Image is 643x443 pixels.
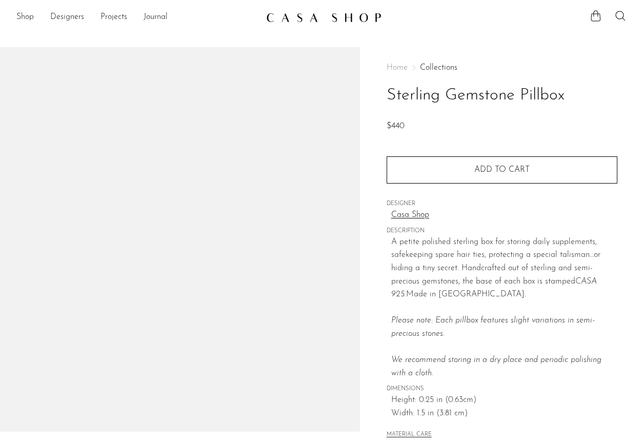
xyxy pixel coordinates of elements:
[144,11,168,24] a: Journal
[474,166,530,174] span: Add to cart
[387,431,432,439] button: MATERIAL CARE
[16,11,34,24] a: Shop
[387,64,617,72] nav: Breadcrumbs
[387,122,405,130] span: $440
[391,316,601,377] em: Please note: Each pillbox features slight variations in semi-precious stones.
[391,236,617,380] p: A petite polished sterling box for storing daily supplements, safekeeping spare hair ties, protec...
[16,9,258,26] nav: Desktop navigation
[391,209,617,222] a: Casa Shop
[387,83,617,109] h1: Sterling Gemstone Pillbox
[391,407,617,420] span: Width: 1.5 in (3.81 cm)
[387,64,408,72] span: Home
[387,227,617,236] span: DESCRIPTION
[387,156,617,183] button: Add to cart
[391,394,617,407] span: Height: 0.25 in (0.63cm)
[101,11,127,24] a: Projects
[387,385,617,394] span: DIMENSIONS
[387,199,617,209] span: DESIGNER
[420,64,457,72] a: Collections
[50,11,84,24] a: Designers
[16,9,258,26] ul: NEW HEADER MENU
[391,356,601,377] i: We recommend storing in a dry place and periodic polishing with a cloth.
